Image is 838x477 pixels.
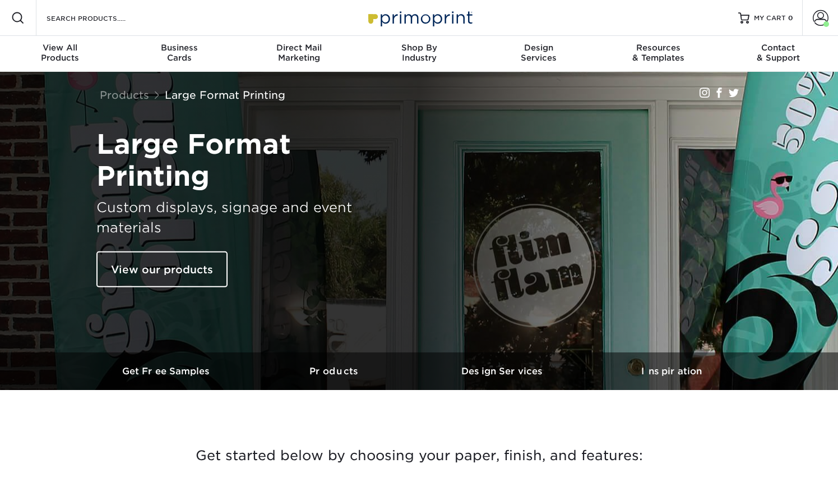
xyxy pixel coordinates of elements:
span: Shop By [359,43,479,53]
div: & Templates [599,43,719,63]
a: Inspiration [587,352,756,390]
div: & Support [718,43,838,63]
a: Resources& Templates [599,36,719,72]
a: BusinessCards [120,36,240,72]
a: Design Services [419,352,587,390]
div: Industry [359,43,479,63]
span: Direct Mail [239,43,359,53]
h3: Get Free Samples [83,366,251,377]
span: MY CART [754,13,786,23]
h3: Custom displays, signage and event materials [96,198,377,238]
img: Primoprint [363,6,475,30]
h3: Inspiration [587,366,756,377]
a: Direct MailMarketing [239,36,359,72]
div: Services [479,43,599,63]
a: Contact& Support [718,36,838,72]
a: Get Free Samples [83,352,251,390]
span: 0 [788,14,793,22]
a: Shop ByIndustry [359,36,479,72]
span: Resources [599,43,719,53]
h3: Design Services [419,366,587,377]
a: View our products [96,251,228,287]
div: Cards [120,43,240,63]
h1: Large Format Printing [96,128,377,192]
a: Large Format Printing [165,89,285,101]
h3: Products [251,366,419,377]
input: SEARCH PRODUCTS..... [45,11,155,25]
a: DesignServices [479,36,599,72]
a: Products [251,352,419,390]
div: Marketing [239,43,359,63]
a: Products [100,89,149,101]
span: Contact [718,43,838,53]
span: Business [120,43,240,53]
span: Design [479,43,599,53]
